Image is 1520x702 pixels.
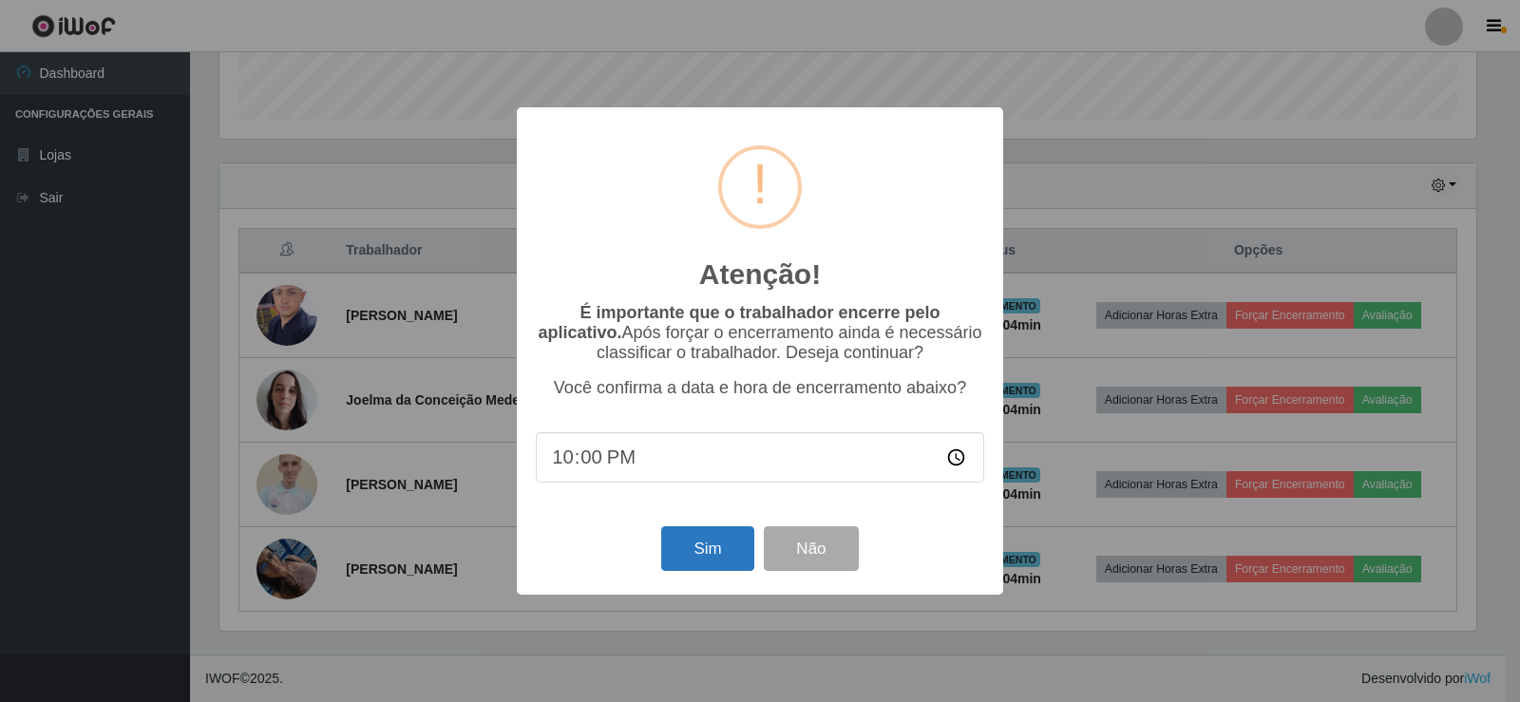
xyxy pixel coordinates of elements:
[536,378,984,398] p: Você confirma a data e hora de encerramento abaixo?
[536,303,984,363] p: Após forçar o encerramento ainda é necessário classificar o trabalhador. Deseja continuar?
[538,303,940,342] b: É importante que o trabalhador encerre pelo aplicativo.
[699,257,821,292] h2: Atenção!
[764,526,858,571] button: Não
[661,526,753,571] button: Sim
